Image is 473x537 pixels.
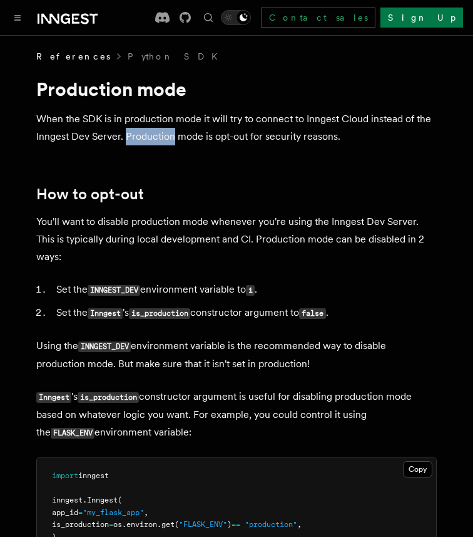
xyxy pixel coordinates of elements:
span: = [78,508,83,517]
span: "my_flask_app" [83,508,144,517]
code: false [299,308,325,319]
span: app_id [52,508,78,517]
span: , [297,520,302,529]
span: "production" [245,520,297,529]
button: Toggle dark mode [221,10,251,25]
code: 1 [246,285,255,296]
a: How to opt-out [36,185,144,203]
span: ) [227,520,231,529]
span: . [83,496,87,504]
code: Inngest [36,392,71,403]
h1: Production mode [36,78,437,100]
code: INNGEST_DEV [78,341,131,352]
span: os.environ. [113,520,161,529]
button: Toggle navigation [10,10,25,25]
p: Using the environment variable is the recommended way to disable production mode. But make sure t... [36,337,437,373]
li: Set the 's constructor argument to . [53,304,437,322]
span: = [109,520,113,529]
code: is_production [129,308,190,319]
p: When the SDK is in production mode it will try to connect to Inngest Cloud instead of the Inngest... [36,110,437,145]
span: import [52,471,78,480]
code: is_production [78,392,139,403]
button: Copy [403,461,432,477]
button: Find something... [201,10,216,25]
span: is_production [52,520,109,529]
span: get [161,520,175,529]
a: Python SDK [128,50,225,63]
span: inngest [78,471,109,480]
span: ( [175,520,179,529]
code: FLASK_ENV [51,428,94,439]
span: Inngest [87,496,118,504]
span: References [36,50,110,63]
p: 's constructor argument is useful for disabling production mode based on whatever logic you want.... [36,388,437,442]
span: "FLASK_ENV" [179,520,227,529]
code: Inngest [88,308,123,319]
li: Set the environment variable to . [53,281,437,299]
span: == [231,520,240,529]
a: Sign Up [380,8,463,28]
code: INNGEST_DEV [88,285,140,296]
a: Contact sales [261,8,375,28]
span: ( [118,496,122,504]
span: , [144,508,148,517]
span: inngest [52,496,83,504]
p: You'll want to disable production mode whenever you're using the Inngest Dev Server. This is typi... [36,213,437,266]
